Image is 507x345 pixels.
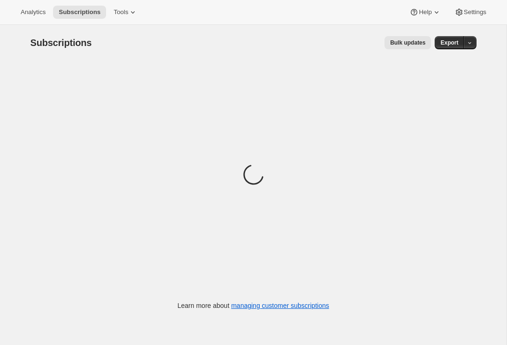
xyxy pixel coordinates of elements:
[21,8,46,16] span: Analytics
[440,39,458,46] span: Export
[108,6,143,19] button: Tools
[435,36,464,49] button: Export
[15,6,51,19] button: Analytics
[449,6,492,19] button: Settings
[177,301,329,310] p: Learn more about
[59,8,100,16] span: Subscriptions
[31,38,92,48] span: Subscriptions
[114,8,128,16] span: Tools
[390,39,425,46] span: Bulk updates
[384,36,431,49] button: Bulk updates
[419,8,431,16] span: Help
[53,6,106,19] button: Subscriptions
[404,6,446,19] button: Help
[231,302,329,309] a: managing customer subscriptions
[464,8,486,16] span: Settings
